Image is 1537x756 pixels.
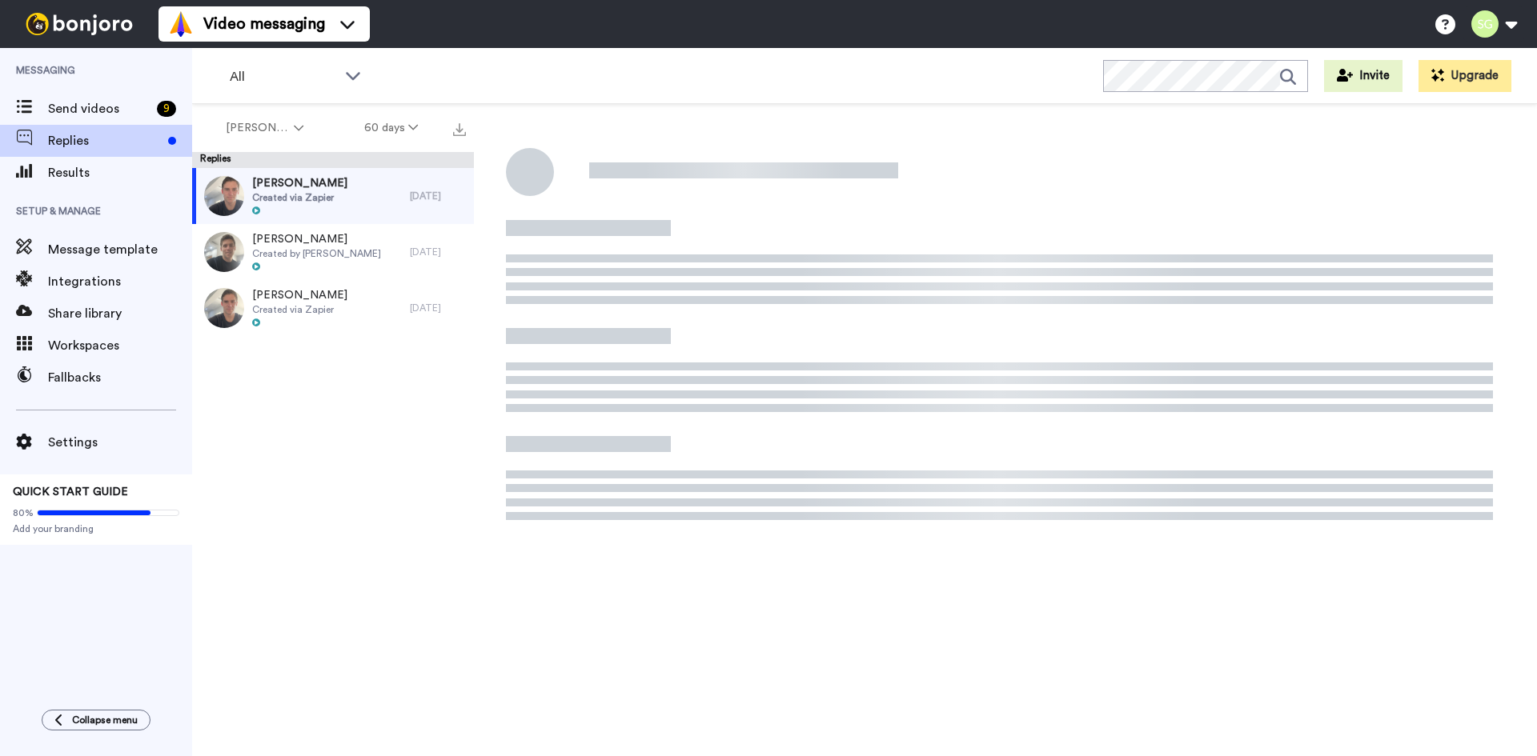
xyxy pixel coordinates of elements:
span: Share library [48,304,192,323]
div: [DATE] [410,246,466,258]
img: vm-color.svg [168,11,194,37]
span: Created by [PERSON_NAME] [252,247,381,260]
div: Replies [192,152,474,168]
span: Add your branding [13,522,179,535]
img: export.svg [453,123,466,136]
span: Replies [48,131,162,150]
span: Fallbacks [48,368,192,387]
button: 60 days [334,114,448,142]
button: Invite [1324,60,1403,92]
span: Created via Zapier [252,191,347,204]
img: bj-logo-header-white.svg [19,13,139,35]
span: [PERSON_NAME] [252,231,381,247]
a: [PERSON_NAME]Created via Zapier[DATE] [192,168,474,224]
button: Upgrade [1419,60,1511,92]
span: Workspaces [48,336,192,355]
button: [PERSON_NAME] [195,114,334,142]
span: Settings [48,433,192,452]
span: All [230,67,337,86]
span: Integrations [48,272,192,291]
img: d2922a42-c3a6-4ff4-ac10-d308b2ff329d-thumb.jpg [204,232,244,272]
img: 2ccaa6a6-0029-41ea-b673-1375e32edc8d-thumb.jpg [204,288,244,328]
span: QUICK START GUIDE [13,486,128,498]
span: 80% [13,506,34,519]
span: Results [48,163,192,182]
a: [PERSON_NAME]Created via Zapier[DATE] [192,280,474,336]
span: Collapse menu [72,714,138,726]
span: Video messaging [203,13,325,35]
button: Collapse menu [42,710,150,730]
span: [PERSON_NAME] [252,287,347,303]
span: Send videos [48,99,150,118]
img: 8b7cd22e-764e-42d2-836d-d0693971deaf-thumb.jpg [204,176,244,216]
a: [PERSON_NAME]Created by [PERSON_NAME][DATE] [192,224,474,280]
div: 9 [157,101,176,117]
button: Export all results that match these filters now. [448,116,471,140]
span: [PERSON_NAME] [252,175,347,191]
div: [DATE] [410,190,466,202]
span: [PERSON_NAME] [226,120,291,136]
div: [DATE] [410,302,466,314]
span: Message template [48,240,192,259]
span: Created via Zapier [252,303,347,316]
